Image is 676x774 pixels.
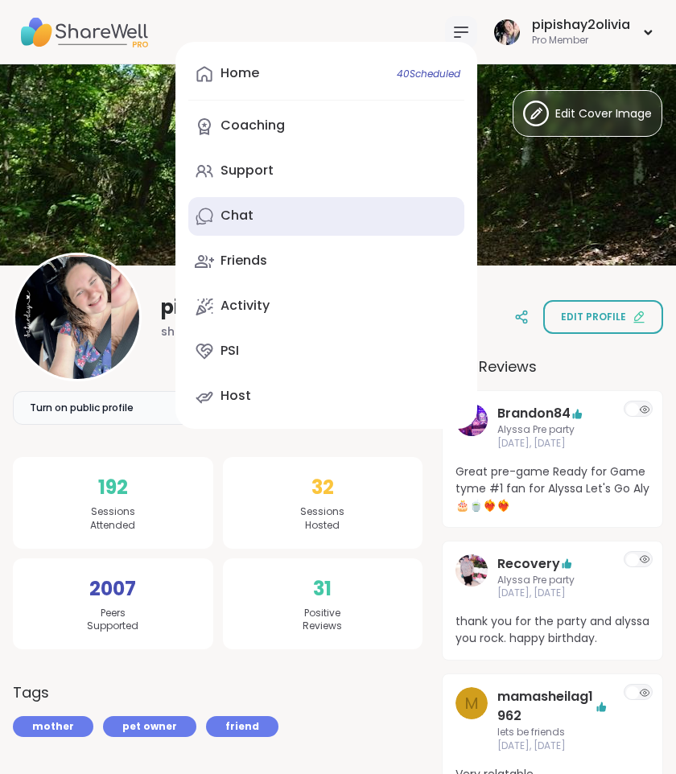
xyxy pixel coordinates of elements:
[561,310,626,324] span: Edit profile
[300,505,344,533] span: Sessions Hosted
[497,437,608,451] span: [DATE], [DATE]
[188,197,464,236] a: Chat
[555,105,652,122] span: Edit Cover Image
[543,300,663,334] button: Edit profile
[98,473,128,502] span: 192
[455,554,488,601] a: Recovery
[494,19,520,45] img: pipishay2olivia
[221,387,251,405] div: Host
[19,4,148,60] img: ShareWell Nav Logo
[188,332,464,371] a: PSI
[455,554,488,587] img: Recovery
[139,401,153,415] iframe: Spotlight
[188,242,464,281] a: Friends
[532,34,630,47] div: Pro Member
[15,255,139,379] img: pipishay2olivia
[90,505,135,533] span: Sessions Attended
[221,162,274,179] div: Support
[188,55,464,93] a: Home40Scheduled
[497,554,560,574] a: Recovery
[30,401,134,415] span: Turn on public profile
[497,726,608,739] span: lets be friends
[464,691,479,715] span: m
[497,587,608,600] span: [DATE], [DATE]
[188,377,464,416] a: Host
[221,207,253,224] div: Chat
[455,463,649,514] span: Great pre-game Ready for Game tyme #1 fan for Alyssa Let's Go Aly🎂🍵❤️‍🔥❤️‍🔥
[32,719,74,734] span: mother
[532,16,630,34] div: pipishay2olivia
[303,607,342,634] span: Positive Reviews
[497,404,571,423] a: Brandon84
[497,687,595,726] a: mamasheilag1962
[188,152,464,191] a: Support
[122,719,177,734] span: pet owner
[87,607,138,634] span: Peers Supported
[313,574,332,603] span: 31
[497,739,608,753] span: [DATE], [DATE]
[497,423,608,437] span: Alyssa Pre party
[221,117,285,134] div: Coaching
[89,574,136,603] span: 2007
[221,297,270,315] div: Activity
[397,68,460,80] span: 40 Scheduled
[221,64,259,82] div: Home
[455,613,649,647] span: thank you for the party and alyssa you rock. happy birthday.
[455,687,488,753] a: m
[497,574,608,587] span: Alyssa Pre party
[455,404,488,451] a: Brandon84
[161,294,310,320] span: pipishay2olivia
[188,107,464,146] a: Coaching
[161,323,207,340] span: she/her
[311,473,334,502] span: 32
[13,681,49,703] h3: Tags
[225,719,259,734] span: friend
[188,287,464,326] a: Activity
[221,342,239,360] div: PSI
[221,252,267,270] div: Friends
[513,90,662,137] button: Edit Cover Image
